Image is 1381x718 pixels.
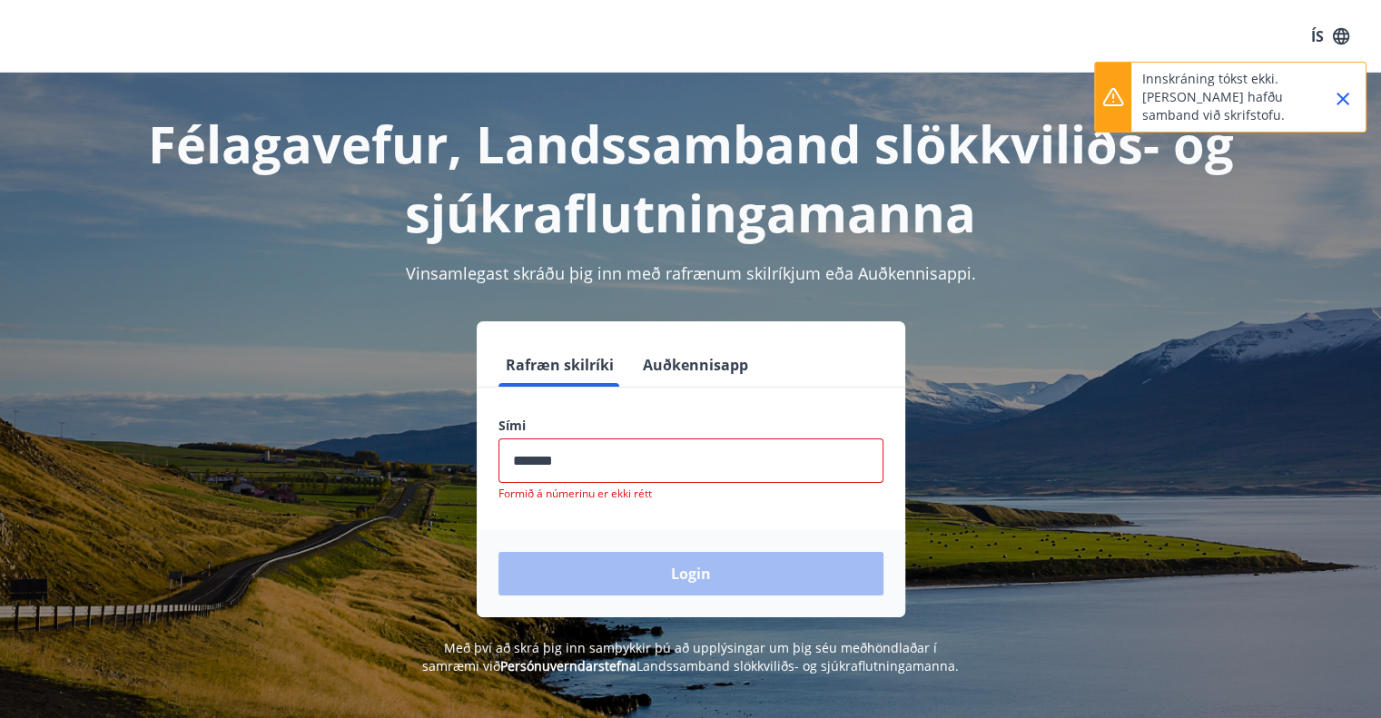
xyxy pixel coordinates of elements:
[406,262,976,284] span: Vinsamlegast skráðu þig inn með rafrænum skilríkjum eða Auðkennisappi.
[1142,70,1302,124] p: Innskráning tókst ekki. [PERSON_NAME] hafðu samband við skrifstofu.
[498,487,883,501] p: Formið á númerinu er ekki rétt
[498,417,883,435] label: Sími
[1301,20,1359,53] button: ÍS
[422,639,959,674] span: Með því að skrá þig inn samþykkir þú að upplýsingar um þig séu meðhöndlaðar í samræmi við Landssa...
[498,343,621,387] button: Rafræn skilríki
[59,109,1323,247] h1: Félagavefur, Landssamband slökkviliðs- og sjúkraflutningamanna
[500,657,636,674] a: Persónuverndarstefna
[1327,84,1358,114] button: Close
[636,343,755,387] button: Auðkennisapp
